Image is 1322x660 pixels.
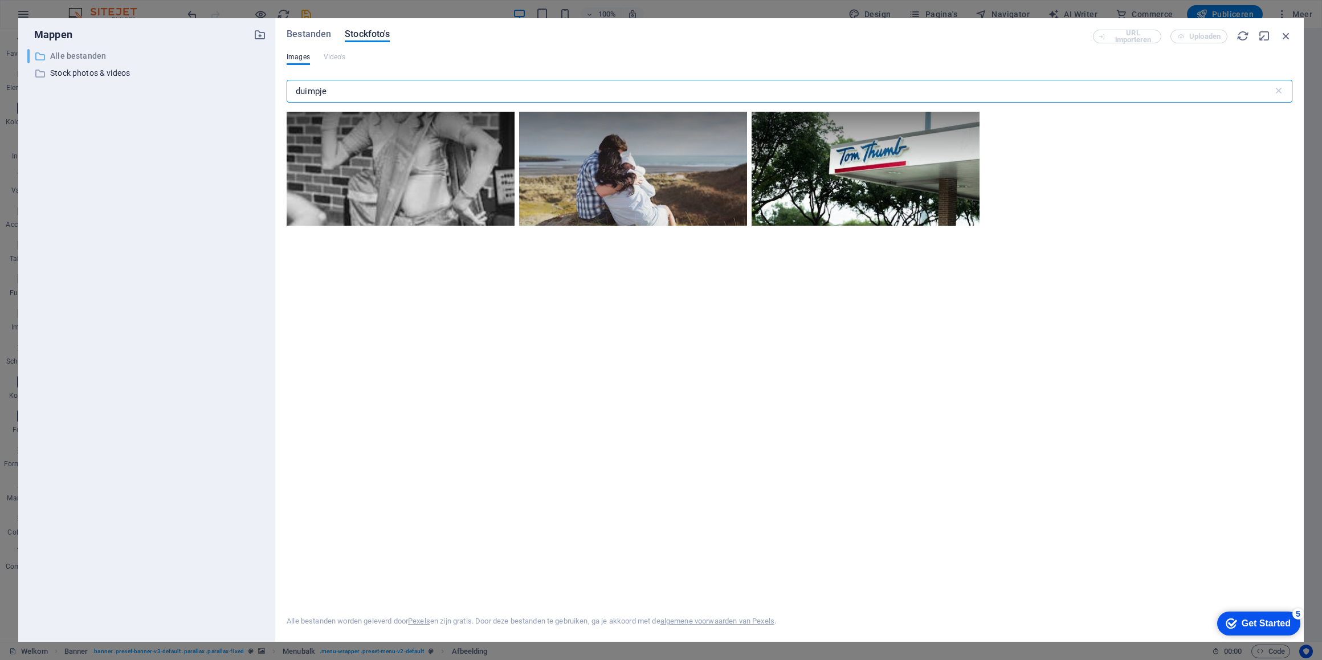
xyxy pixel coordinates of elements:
span: Stockfoto's [345,27,390,41]
div: Get Started [34,13,83,23]
p: Mappen [27,27,72,42]
p: Stock photos & videos [50,67,245,80]
i: Minimaliseren [1258,30,1271,42]
div: Alle bestanden worden geleverd door en zijn gratis. Door deze bestanden te gebruiken, ga je akkoo... [287,616,776,626]
i: Nieuwe map aanmaken [254,28,266,41]
div: Get Started 5 items remaining, 0% complete [9,6,92,30]
span: Images [287,50,310,64]
a: Pexels [408,617,430,625]
i: Opnieuw laden [1237,30,1249,42]
input: Zoeken [287,80,1273,103]
a: algemene voorwaarden van Pexels [660,617,774,625]
div: ​ [27,49,30,63]
span: Bestanden [287,27,331,41]
div: Stock photos & videos [27,66,266,80]
p: Alle bestanden [50,50,245,63]
i: Sluiten [1280,30,1292,42]
span: Dit bestandstype wordt niet ondersteund door dit element [324,50,346,64]
div: 5 [84,2,96,14]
